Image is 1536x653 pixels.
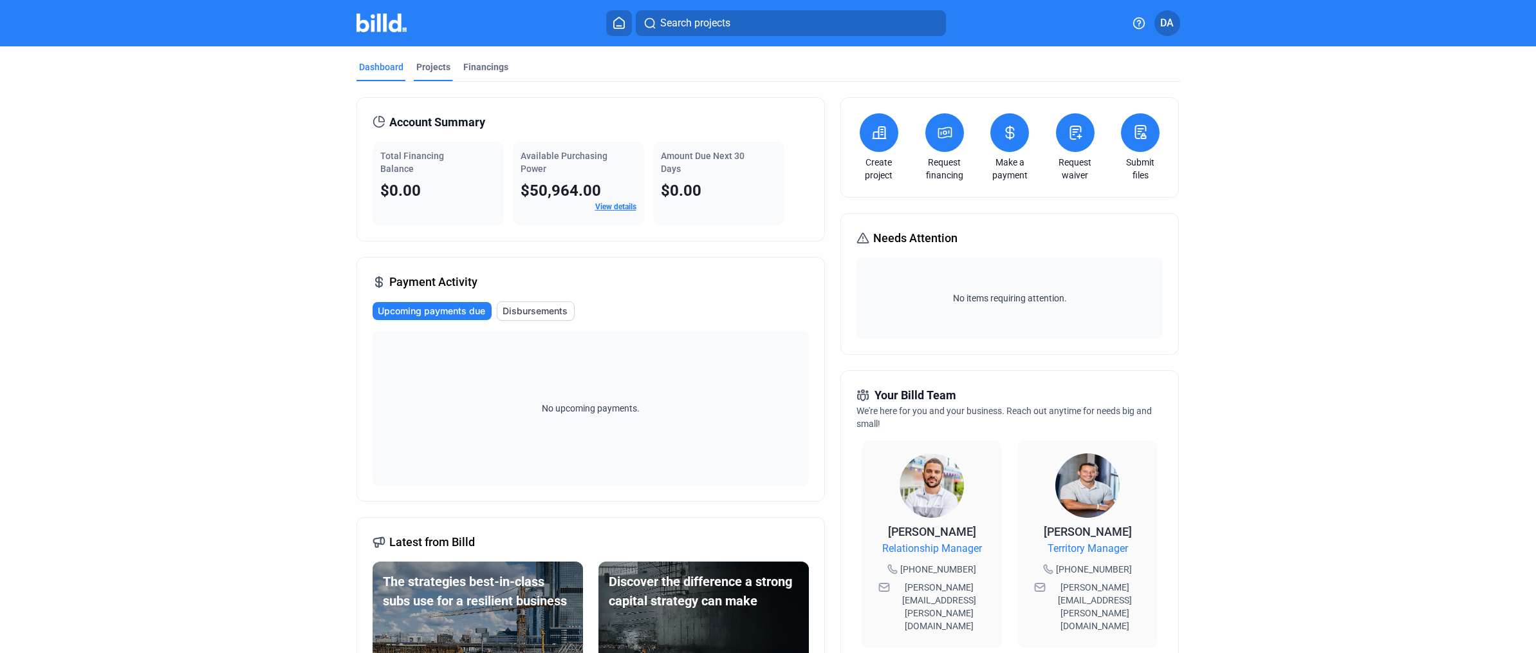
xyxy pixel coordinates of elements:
div: Dashboard [359,61,403,73]
span: Upcoming payments due [378,305,485,317]
span: [PERSON_NAME] [888,525,976,538]
a: Request waiver [1053,156,1098,182]
span: [PERSON_NAME][EMAIL_ADDRESS][PERSON_NAME][DOMAIN_NAME] [893,581,985,632]
span: Available Purchasing Power [521,151,607,174]
span: No upcoming payments. [533,402,648,415]
img: Relationship Manager [900,453,964,518]
span: Disbursements [503,305,568,317]
div: Projects [416,61,450,73]
span: $0.00 [380,182,421,200]
span: Payment Activity [389,273,477,291]
div: Discover the difference a strong capital strategy can make [609,572,799,610]
button: Upcoming payments due [373,302,492,320]
span: Your Billd Team [874,386,956,404]
span: $0.00 [661,182,701,200]
img: Territory Manager [1055,453,1120,518]
button: DA [1154,10,1180,36]
span: DA [1160,15,1174,31]
span: Territory Manager [1048,541,1128,556]
button: Disbursements [497,301,575,321]
span: Account Summary [389,113,485,131]
span: Amount Due Next 30 Days [661,151,745,174]
span: [PERSON_NAME] [1044,525,1132,538]
a: View details [595,202,636,211]
span: [PERSON_NAME][EMAIL_ADDRESS][PERSON_NAME][DOMAIN_NAME] [1048,581,1141,632]
a: Create project [856,156,902,182]
span: We're here for you and your business. Reach out anytime for needs big and small! [856,406,1152,429]
div: Financings [463,61,508,73]
a: Make a payment [987,156,1032,182]
img: Billd Company Logo [356,14,407,32]
span: Latest from Billd [389,533,475,551]
a: Submit files [1118,156,1163,182]
span: Relationship Manager [882,541,982,556]
a: Request financing [922,156,967,182]
span: No items requiring attention. [862,292,1158,305]
button: Search projects [636,10,946,36]
span: Needs Attention [873,229,958,247]
span: $50,964.00 [521,182,601,200]
span: Total Financing Balance [380,151,444,174]
div: The strategies best-in-class subs use for a resilient business [383,572,573,610]
span: [PHONE_NUMBER] [1056,563,1132,576]
span: Search projects [660,15,730,31]
span: [PHONE_NUMBER] [900,563,976,576]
